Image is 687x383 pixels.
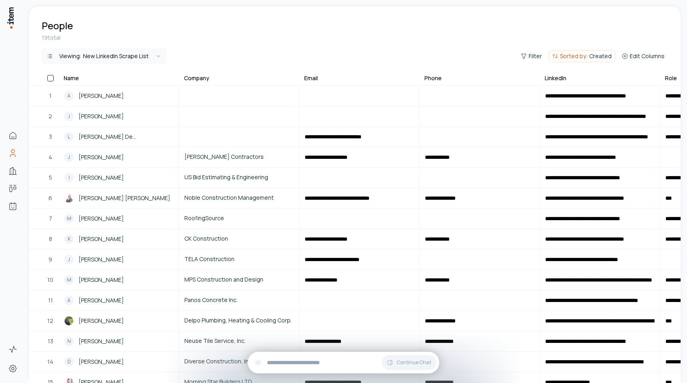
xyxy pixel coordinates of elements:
[665,74,677,82] div: Role
[59,250,178,269] a: J[PERSON_NAME]
[180,352,299,371] a: Diverse Construction, Inc.
[48,112,52,121] span: 2
[79,91,124,100] span: [PERSON_NAME]
[59,168,178,187] a: I[PERSON_NAME]
[48,255,52,264] span: 9
[49,173,52,182] span: 5
[48,194,52,203] span: 6
[42,34,668,42] div: 19 total
[59,52,149,60] div: Viewing:
[180,229,299,249] a: CK Construction
[184,357,294,366] span: Diverse Construction, Inc.
[64,296,74,305] div: A
[59,352,178,371] a: D[PERSON_NAME]
[64,275,74,285] div: M
[5,341,21,357] a: Activity
[79,276,124,284] span: [PERSON_NAME]
[180,270,299,290] a: MPS Construction and Design
[48,296,53,305] span: 11
[5,198,21,214] a: Agents
[545,74,566,82] div: LinkedIn
[184,214,294,223] span: RoofingSource
[6,6,14,29] img: Item Brain Logo
[59,332,178,351] a: N[PERSON_NAME]
[49,214,52,223] span: 7
[79,296,124,305] span: [PERSON_NAME]
[184,296,294,304] span: Panos Concrete Inc.
[79,112,124,121] span: [PERSON_NAME]
[184,74,209,82] div: Company
[5,128,21,144] a: Home
[184,255,294,263] span: TELA Construction
[184,275,294,284] span: MPS Construction and Design
[64,193,74,203] img: Sawyer Herndon
[184,173,294,182] span: US Bid Estimating & Engineering
[382,355,436,370] button: Continue Chat
[180,148,299,167] a: [PERSON_NAME] Contractors
[180,291,299,310] a: Panos Concrete Inc.
[79,173,124,182] span: [PERSON_NAME]
[64,357,74,367] div: D
[560,52,588,60] span: Sorted by:
[49,91,52,100] span: 1
[59,127,178,146] a: L[PERSON_NAME] De [PERSON_NAME]
[180,188,299,208] a: Noble Construction Management
[180,209,299,228] a: RoofingSource
[59,107,178,126] a: J[PERSON_NAME]
[64,74,79,82] div: Name
[49,235,52,243] span: 8
[184,193,294,202] span: Noble Construction Management
[59,229,178,249] a: K[PERSON_NAME]
[59,209,178,228] a: M[PERSON_NAME]
[59,311,178,330] a: Richard DelPonte[PERSON_NAME]
[5,180,21,197] a: Deals
[5,361,21,377] a: Settings
[47,276,53,284] span: 10
[47,316,53,325] span: 12
[79,153,124,162] span: [PERSON_NAME]
[184,234,294,243] span: CK Construction
[64,214,74,223] div: M
[548,50,615,62] button: Sorted by:Created
[79,337,124,346] span: [PERSON_NAME]
[79,357,124,366] span: [PERSON_NAME]
[64,91,74,101] div: A
[59,291,178,310] a: A[PERSON_NAME]
[47,357,53,366] span: 14
[79,235,124,243] span: [PERSON_NAME]
[396,359,431,366] span: Continue Chat
[64,132,74,142] div: L
[49,132,52,141] span: 3
[59,188,178,208] a: Sawyer Herndon[PERSON_NAME] [PERSON_NAME]
[64,316,74,326] img: Richard DelPonte
[184,316,294,325] span: Delpo Plumbing, Heating & Cooling Corp.
[48,153,52,162] span: 4
[48,337,53,346] span: 13
[59,148,178,167] a: J[PERSON_NAME]
[589,52,612,60] span: Created
[180,311,299,330] a: Delpo Plumbing, Heating & Cooling Corp.
[64,234,74,244] div: K
[630,52,665,60] span: Edit Columns
[79,316,124,325] span: [PERSON_NAME]
[529,52,542,60] span: Filter
[184,152,294,161] span: [PERSON_NAME] Contractors
[79,255,124,264] span: [PERSON_NAME]
[5,163,21,179] a: Companies
[184,336,294,345] span: Neuse Tile Service, Inc.
[180,168,299,187] a: US Bid Estimating & Engineering
[64,173,74,182] div: I
[248,352,439,373] div: Continue Chat
[42,19,73,32] h1: People
[79,214,124,223] span: [PERSON_NAME]
[59,86,178,105] a: A[PERSON_NAME]
[618,51,668,62] button: Edit Columns
[5,145,21,161] a: People
[64,111,74,121] div: J
[180,250,299,269] a: TELA Construction
[79,194,170,203] span: [PERSON_NAME] [PERSON_NAME]
[304,74,318,82] div: Email
[64,255,74,264] div: J
[424,74,442,82] div: Phone
[517,51,545,62] button: Filter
